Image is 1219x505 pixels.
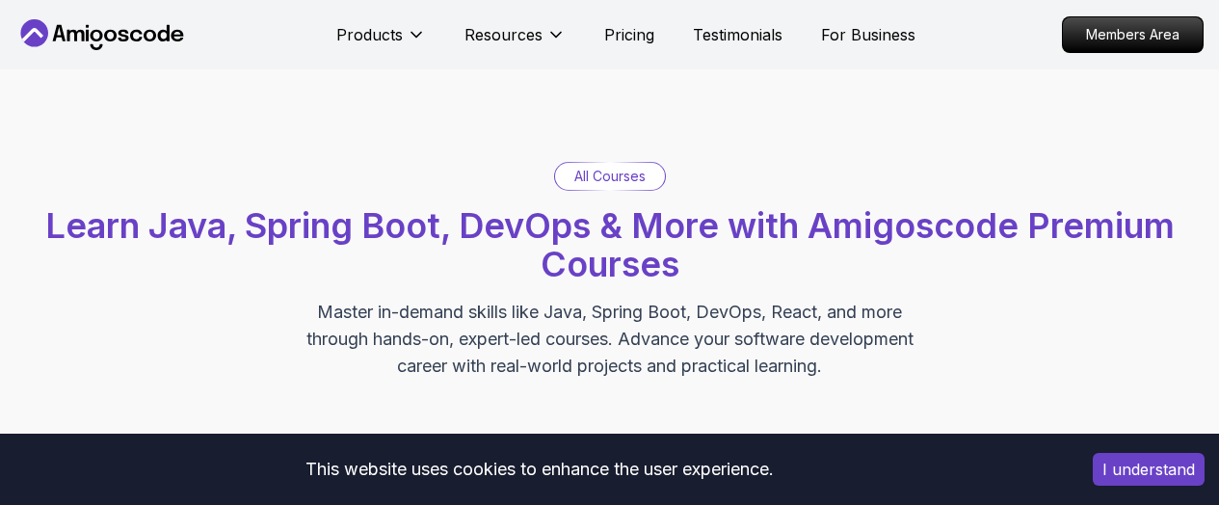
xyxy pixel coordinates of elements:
a: Testimonials [693,23,782,46]
button: Resources [464,23,566,62]
p: Products [336,23,403,46]
p: Members Area [1063,17,1203,52]
p: All Courses [574,167,646,186]
a: Pricing [604,23,654,46]
button: Products [336,23,426,62]
p: Resources [464,23,543,46]
button: Accept cookies [1093,453,1205,486]
a: For Business [821,23,915,46]
div: This website uses cookies to enhance the user experience. [14,448,1064,491]
p: Master in-demand skills like Java, Spring Boot, DevOps, React, and more through hands-on, expert-... [286,299,934,380]
span: Learn Java, Spring Boot, DevOps & More with Amigoscode Premium Courses [45,204,1175,285]
a: Members Area [1062,16,1204,53]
